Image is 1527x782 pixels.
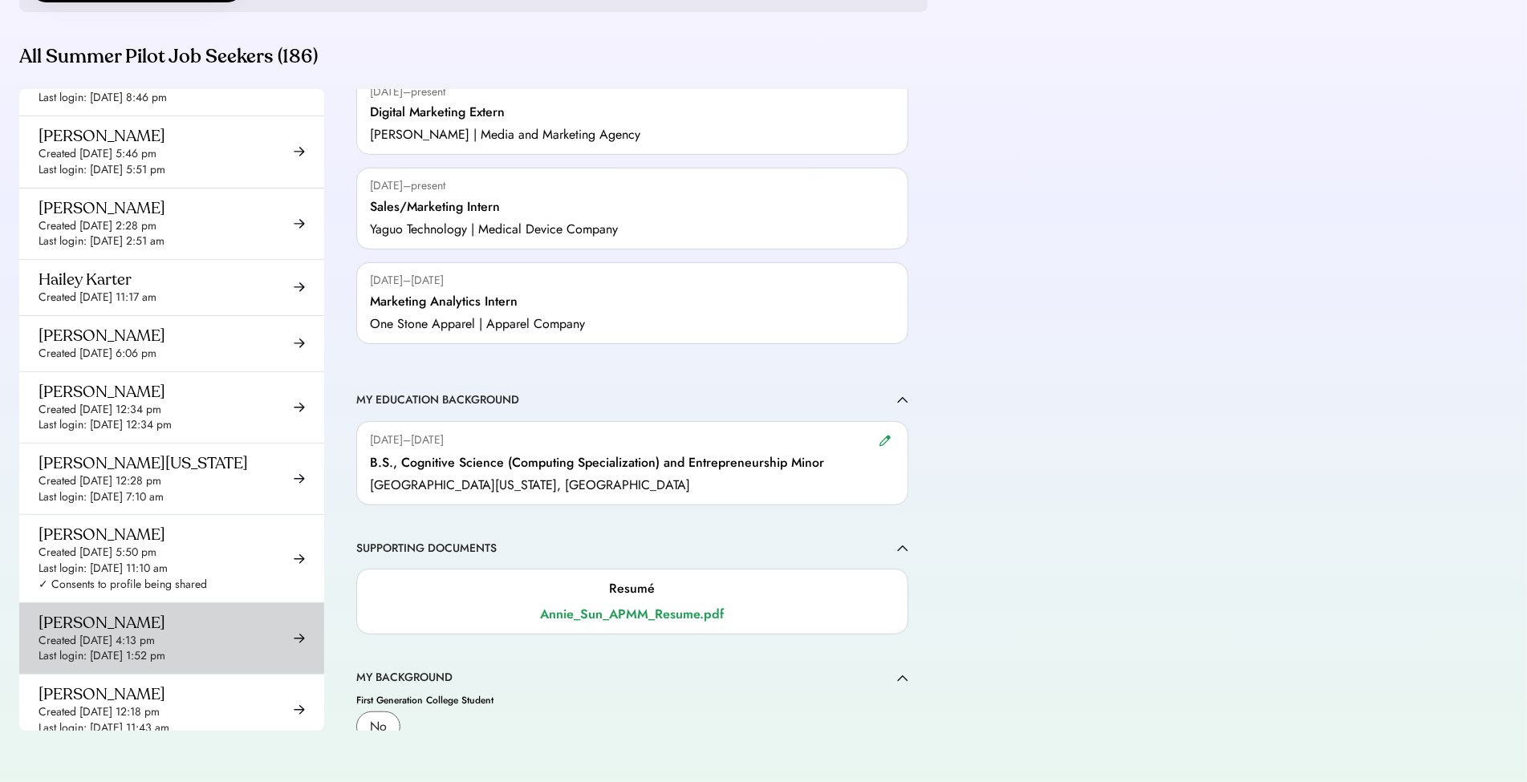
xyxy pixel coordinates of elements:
div: Last login: [DATE] 8:46 pm [39,90,167,106]
img: caret-up.svg [897,396,908,403]
div: Created [DATE] 11:17 am [39,290,156,306]
div: [PERSON_NAME] [39,126,165,146]
div: Created [DATE] 12:28 pm [39,473,161,489]
div: Created [DATE] 12:34 pm [39,402,161,418]
img: arrow-right-black.svg [294,704,305,715]
div: Created [DATE] 6:06 pm [39,346,156,362]
div: Marketing Analytics Intern [370,292,518,311]
div: Digital Marketing Extern [370,103,505,122]
div: Created [DATE] 12:18 pm [39,704,160,720]
div: Last login: [DATE] 12:34 pm [39,417,172,433]
div: First Generation College Student [356,695,908,705]
div: Hailey Karter [39,269,132,290]
img: arrow-right-black.svg [294,473,305,484]
div: Last login: [DATE] 11:43 am [39,720,169,736]
div: Created [DATE] 2:28 pm [39,218,156,234]
div: All Summer Pilot Job Seekers (186) [19,44,928,70]
div: [PERSON_NAME] [39,613,165,633]
div: MY BACKGROUND [356,670,453,686]
div: Last login: [DATE] 2:51 am [39,233,164,249]
div: [PERSON_NAME] [39,525,165,545]
div: Last login: [DATE] 11:10 am [39,561,168,577]
div: [DATE]–present [370,84,445,100]
div: Last login: [DATE] 7:10 am [39,489,164,505]
div: ✓ Consents to profile being shared [39,577,207,593]
div: Yaguo Technology | Medical Device Company [370,220,618,239]
div: [GEOGRAPHIC_DATA][US_STATE], [GEOGRAPHIC_DATA] [370,476,690,495]
div: Created [DATE] 5:46 pm [39,146,156,162]
div: [DATE]–[DATE] [370,432,444,448]
div: [DATE]–[DATE] [370,273,444,289]
img: arrow-right-black.svg [294,218,305,229]
div: Resumé [610,579,656,598]
img: caret-up.svg [897,675,908,682]
img: arrow-right-black.svg [294,633,305,644]
div: Last login: [DATE] 1:52 pm [39,648,165,664]
div: Created [DATE] 4:13 pm [39,633,155,649]
div: [PERSON_NAME] [39,684,165,704]
div: [PERSON_NAME] [39,382,165,402]
img: arrow-right-black.svg [294,402,305,413]
div: MY EDUCATION BACKGROUND [356,392,519,408]
img: arrow-right-black.svg [294,553,305,565]
div: B.S., Cognitive Science (Computing Specialization) and Entrepreneurship Minor [370,453,824,472]
div: [DATE]–present [370,178,445,194]
img: arrow-right-black.svg [294,146,305,157]
div: Created [DATE] 5:50 pm [39,545,156,561]
img: caret-up.svg [897,545,908,552]
div: SUPPORTING DOCUMENTS [356,541,497,557]
div: One Stone Apparel | Apparel Company [370,314,585,334]
div: No [370,717,387,736]
div: [PERSON_NAME] [39,326,165,346]
div: Last login: [DATE] 5:51 pm [39,162,165,178]
img: arrow-right-black.svg [294,282,305,293]
img: arrow-right-black.svg [294,338,305,349]
a: Annie_Sun_APMM_Resume.pdf [370,605,895,624]
div: [PERSON_NAME][US_STATE] [39,453,248,473]
div: [PERSON_NAME] [39,198,165,218]
div: [PERSON_NAME] | Media and Marketing Agency [370,125,640,144]
div: Sales/Marketing Intern [370,197,500,217]
img: pencil.svg [879,435,891,447]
